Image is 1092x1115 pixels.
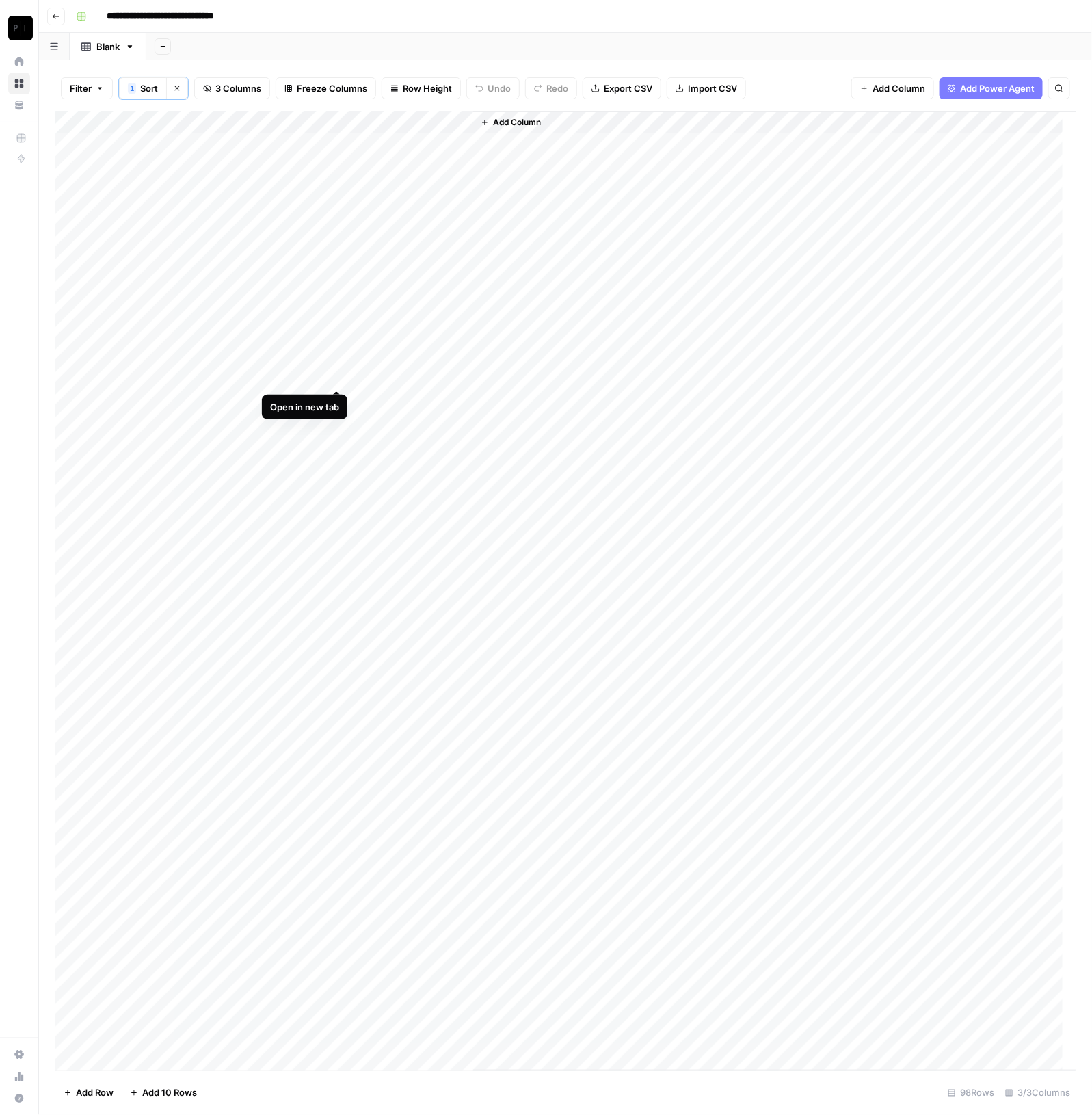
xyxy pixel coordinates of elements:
[270,400,339,414] div: Open in new tab
[8,1088,30,1110] button: Help + Support
[128,83,136,94] div: 1
[1000,1082,1076,1104] div: 3/3 Columns
[55,1082,122,1104] button: Add Row
[466,77,520,99] button: Undo
[8,1044,30,1066] a: Settings
[122,1082,205,1104] button: Add 10 Rows
[119,77,166,99] button: 1Sort
[583,77,661,99] button: Export CSV
[493,116,541,129] span: Add Column
[960,81,1035,95] span: Add Power Agent
[475,114,546,131] button: Add Column
[70,33,146,60] a: Blank
[688,81,737,95] span: Import CSV
[851,77,934,99] button: Add Column
[140,81,158,95] span: Sort
[215,81,261,95] span: 3 Columns
[130,83,134,94] span: 1
[8,94,30,116] a: Your Data
[546,81,568,95] span: Redo
[8,11,30,45] button: Workspace: Paragon Intel - Bill / Ty / Colby R&D
[76,1086,114,1100] span: Add Row
[70,81,92,95] span: Filter
[403,81,452,95] span: Row Height
[194,77,270,99] button: 3 Columns
[142,1086,197,1100] span: Add 10 Rows
[382,77,461,99] button: Row Height
[604,81,652,95] span: Export CSV
[942,1082,1000,1104] div: 98 Rows
[873,81,925,95] span: Add Column
[61,77,113,99] button: Filter
[8,51,30,73] a: Home
[488,81,511,95] span: Undo
[96,40,120,53] div: Blank
[8,1066,30,1088] a: Usage
[276,77,376,99] button: Freeze Columns
[940,77,1043,99] button: Add Power Agent
[525,77,577,99] button: Redo
[8,16,33,40] img: Paragon Intel - Bill / Ty / Colby R&D Logo
[667,77,746,99] button: Import CSV
[297,81,367,95] span: Freeze Columns
[8,73,30,94] a: Browse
